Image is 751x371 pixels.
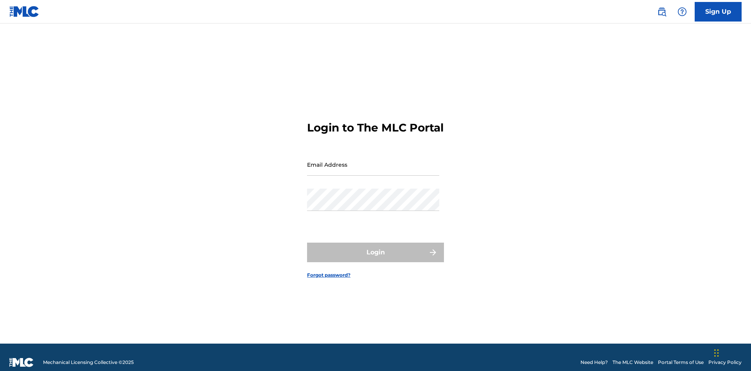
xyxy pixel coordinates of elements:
div: Help [674,4,690,20]
a: Sign Up [695,2,742,22]
iframe: Chat Widget [712,333,751,371]
img: search [657,7,667,16]
img: help [677,7,687,16]
a: Public Search [654,4,670,20]
img: MLC Logo [9,6,40,17]
span: Mechanical Licensing Collective © 2025 [43,359,134,366]
a: Forgot password? [307,272,350,279]
div: Drag [714,341,719,365]
a: The MLC Website [613,359,653,366]
a: Portal Terms of Use [658,359,704,366]
a: Need Help? [580,359,608,366]
img: logo [9,358,34,367]
a: Privacy Policy [708,359,742,366]
h3: Login to The MLC Portal [307,121,444,135]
